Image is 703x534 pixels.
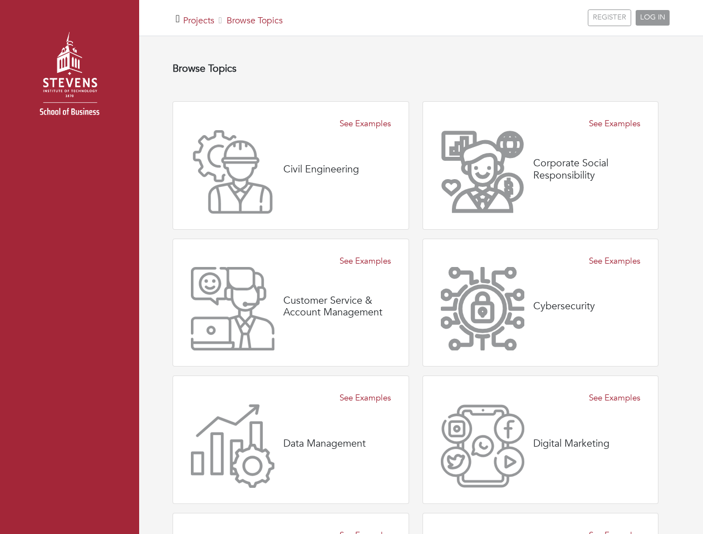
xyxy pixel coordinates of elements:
[283,164,359,176] h4: Civil Engineering
[589,392,640,404] a: See Examples
[183,14,214,27] a: Projects
[533,300,595,313] h4: Cybersecurity
[340,255,391,268] a: See Examples
[588,9,631,26] a: REGISTER
[173,63,658,75] h4: Browse Topics
[11,19,128,136] img: stevens_logo.png
[283,295,391,319] h4: Customer Service & Account Management
[340,392,391,404] a: See Examples
[533,438,609,450] h4: Digital Marketing
[283,438,366,450] h4: Data Management
[227,14,283,27] a: Browse Topics
[533,157,641,181] h4: Corporate Social Responsibility
[589,117,640,130] a: See Examples
[340,117,391,130] a: See Examples
[589,255,640,268] a: See Examples
[636,10,670,26] a: LOG IN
